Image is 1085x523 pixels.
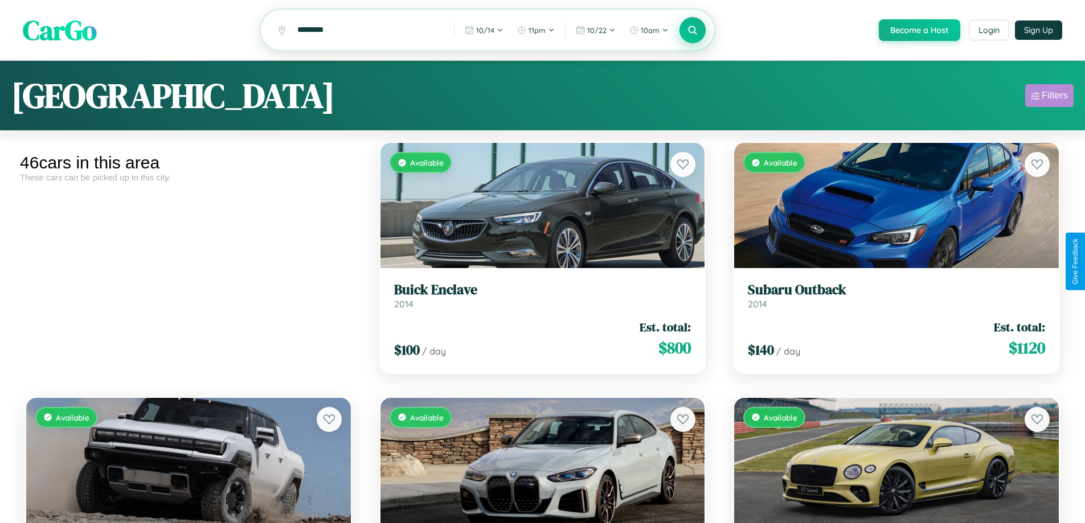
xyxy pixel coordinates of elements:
[624,21,674,39] button: 10am
[969,20,1009,40] button: Login
[748,282,1045,298] h3: Subaru Outback
[879,19,960,41] button: Become a Host
[748,282,1045,310] a: Subaru Outback2014
[511,21,560,39] button: 11pm
[764,158,797,167] span: Available
[764,413,797,422] span: Available
[459,21,509,39] button: 10/14
[570,21,621,39] button: 10/22
[1015,20,1062,40] button: Sign Up
[422,345,446,357] span: / day
[1025,84,1074,107] button: Filters
[11,72,335,119] h1: [GEOGRAPHIC_DATA]
[640,319,691,335] span: Est. total:
[394,282,691,298] h3: Buick Enclave
[23,11,97,49] span: CarGo
[20,153,357,172] div: 46 cars in this area
[394,298,413,310] span: 2014
[641,26,660,35] span: 10am
[529,26,546,35] span: 11pm
[748,340,774,359] span: $ 140
[1071,238,1079,285] div: Give Feedback
[56,413,89,422] span: Available
[410,413,444,422] span: Available
[994,319,1045,335] span: Est. total:
[658,336,691,359] span: $ 800
[1009,336,1045,359] span: $ 1120
[748,298,767,310] span: 2014
[394,282,691,310] a: Buick Enclave2014
[410,158,444,167] span: Available
[394,340,420,359] span: $ 100
[1042,90,1068,101] div: Filters
[776,345,800,357] span: / day
[587,26,607,35] span: 10 / 22
[476,26,494,35] span: 10 / 14
[20,172,357,182] div: These cars can be picked up in this city.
